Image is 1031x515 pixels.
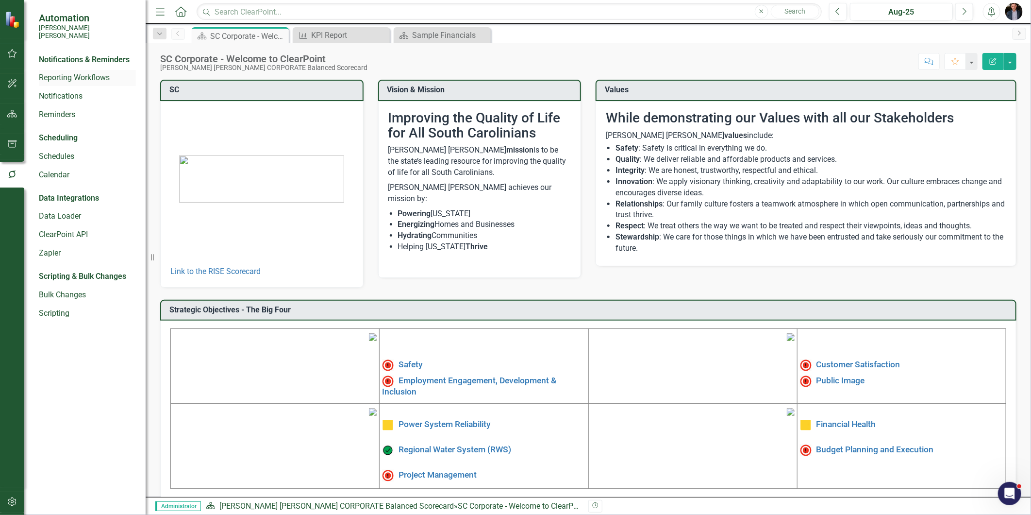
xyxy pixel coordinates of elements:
[311,29,387,41] div: KPI Report
[160,53,367,64] div: SC Corporate - Welcome to ClearPoint
[39,229,136,240] a: ClearPoint API
[816,445,934,455] a: Budget Planning and Execution
[615,199,1006,221] li: : Our family culture fosters a teamwork atmosphere in which open communication, partnerships and ...
[5,11,22,28] img: ClearPoint Strategy
[615,166,645,175] strong: Integrity
[399,445,511,455] a: Regional Water System (RWS)
[800,445,812,456] img: Not Meeting Target
[39,211,136,222] a: Data Loader
[615,165,1006,176] li: : We are honest, trustworthy, respectful and ethical.
[800,419,812,431] img: Caution
[816,420,876,429] a: Financial Health
[606,130,1006,141] p: [PERSON_NAME] [PERSON_NAME] include:
[398,241,571,253] li: Helping [US_STATE]
[605,86,1011,94] h3: Values
[787,408,795,416] img: mceclip4.png
[396,29,488,41] a: Sample Financials
[787,333,795,341] img: mceclip2%20v3.png
[615,221,644,230] strong: Respect
[382,376,394,387] img: Not Meeting Target
[39,290,136,301] a: Bulk Changes
[39,72,136,84] a: Reporting Workflows
[206,501,581,512] div: »
[160,64,367,71] div: [PERSON_NAME] [PERSON_NAME] CORPORATE Balanced Scorecard
[382,445,394,456] img: On Target
[850,3,953,20] button: Aug-25
[39,308,136,319] a: Scripting
[615,177,652,186] strong: Innovation
[197,3,822,20] input: Search ClearPoint...
[369,408,377,416] img: mceclip3%20v3.png
[771,5,819,18] button: Search
[615,143,1006,154] li: : Safety is critical in everything we do.
[615,176,1006,199] li: : We apply visionary thinking, creativity and adaptability to our work. Our culture embraces chan...
[382,360,394,371] img: High Alert
[369,333,377,341] img: mceclip1%20v4.png
[39,193,99,204] div: Data Integrations
[39,170,136,181] a: Calendar
[998,482,1021,505] iframe: Intercom live chat
[399,360,423,370] a: Safety
[398,231,432,240] strong: Hydrating
[398,219,571,230] li: Homes and Businesses
[615,232,659,241] strong: Stewardship
[800,376,812,387] img: Not Meeting Target
[39,54,130,66] div: Notifications & Reminders
[39,248,136,259] a: Zapier
[853,6,949,18] div: Aug-25
[295,29,387,41] a: KPI Report
[466,242,488,251] strong: Thrive
[615,154,640,164] strong: Quality
[615,221,1006,232] li: : We treat others the way we want to be treated and respect their viewpoints, ideas and thoughts.
[382,470,394,481] img: Not Meeting Target
[398,220,435,229] strong: Energizing
[398,209,431,218] strong: Powering
[39,271,126,282] div: Scripting & Bulk Changes
[219,501,454,511] a: [PERSON_NAME] [PERSON_NAME] CORPORATE Balanced Scorecard
[155,501,201,511] span: Administrator
[382,419,394,431] img: Caution
[387,86,576,94] h3: Vision & Mission
[816,360,900,370] a: Customer Satisfaction
[615,199,663,208] strong: Relationships
[1005,3,1023,20] img: Chris Amodeo
[615,154,1006,165] li: : We deliver reliable and affordable products and services.
[606,111,1006,126] h2: While demonstrating our Values with all our Stakeholders
[507,145,534,154] strong: mission
[615,232,1006,254] li: : We care for those things in which we have been entrusted and take seriously our commitment to t...
[210,30,286,42] div: SC Corporate - Welcome to ClearPoint
[398,230,571,241] li: Communities
[388,145,571,180] p: [PERSON_NAME] [PERSON_NAME] is to be the state’s leading resource for improving the quality of li...
[39,91,136,102] a: Notifications
[382,376,556,396] a: Employment Engagement, Development & Inclusion
[412,29,488,41] div: Sample Financials
[169,306,1011,314] h3: Strategic Objectives - The Big Four
[388,111,571,141] h2: Improving the Quality of Life for All South Carolinians
[39,151,136,162] a: Schedules
[170,267,261,276] a: Link to the RISE Scorecard
[816,376,865,386] a: Public Image
[724,131,747,140] strong: values
[399,470,477,480] a: Project Management
[388,180,571,206] p: [PERSON_NAME] [PERSON_NAME] achieves our mission by:
[169,86,358,94] h3: SC
[39,133,78,144] div: Scheduling
[39,12,136,24] span: Automation
[399,420,491,429] a: Power System Reliability
[398,208,571,220] li: [US_STATE]
[39,24,136,40] small: [PERSON_NAME] [PERSON_NAME]
[458,501,586,511] div: SC Corporate - Welcome to ClearPoint
[39,109,136,120] a: Reminders
[615,143,638,153] strong: Safety
[784,7,805,15] span: Search
[800,360,812,371] img: High Alert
